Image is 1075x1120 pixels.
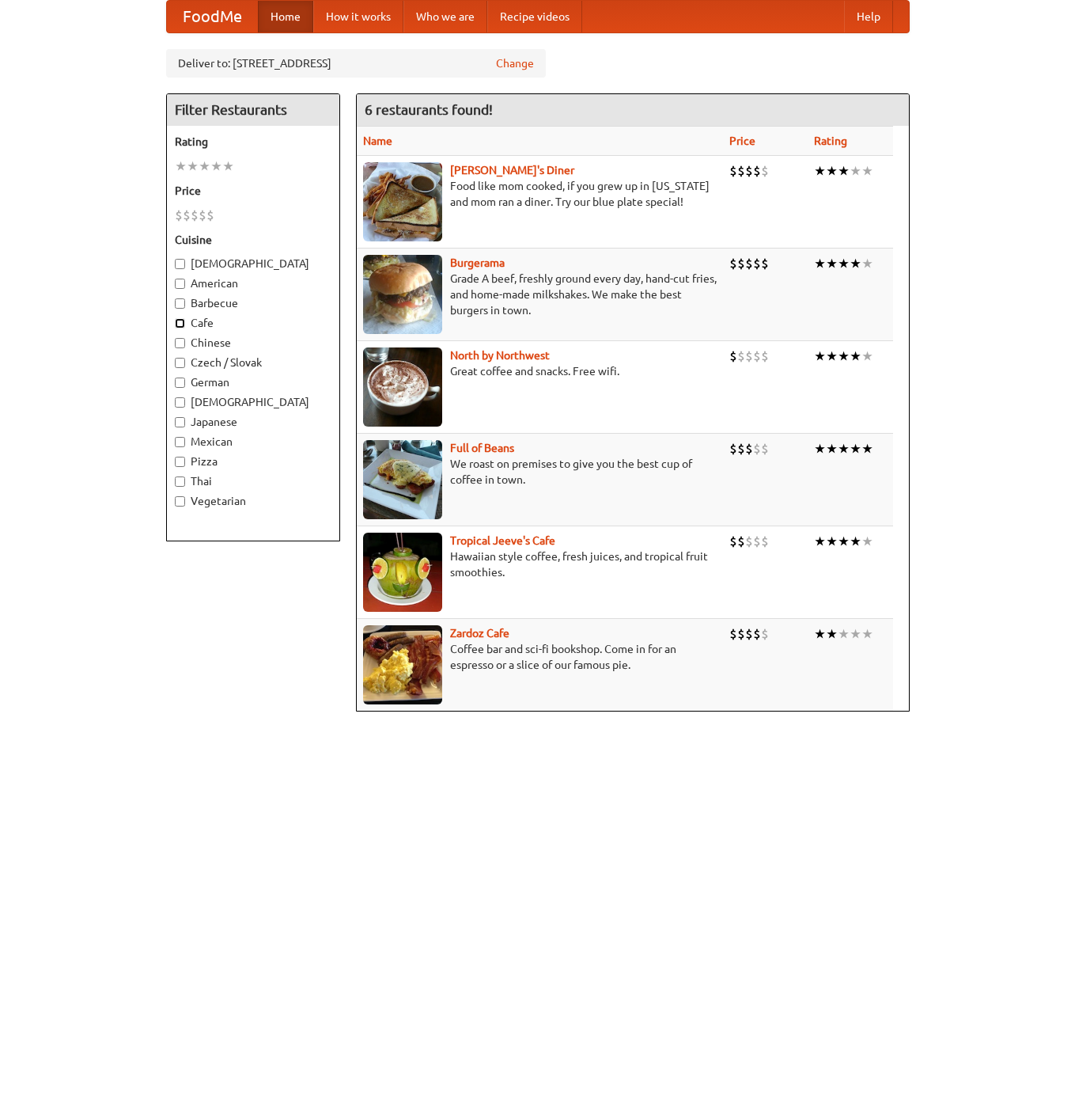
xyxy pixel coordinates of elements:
[729,255,737,272] li: $
[363,549,717,580] p: Hawaiian style coffee, fresh juices, and tropical fruit smoothies.
[729,533,737,550] li: $
[826,255,838,272] li: ★
[753,440,761,457] li: $
[175,295,331,311] label: Barbecue
[175,275,331,291] label: American
[737,625,745,643] li: $
[838,625,850,643] li: ★
[745,162,753,180] li: $
[363,456,717,488] p: We roast on premises to give you the best cup of coffee in town.
[861,440,873,457] li: ★
[175,338,185,348] input: Chinese
[363,641,717,673] p: Coffee bar and sci-fi bookshop. Come in for an espresso or a slice of our famous pie.
[175,318,185,328] input: Cafe
[175,374,331,390] label: German
[175,434,331,450] label: Mexican
[166,49,546,78] div: Deliver to: [STREET_ADDRESS]
[761,255,769,272] li: $
[753,255,761,272] li: $
[729,135,755,147] a: Price
[826,440,838,457] li: ★
[175,259,185,269] input: [DEMOGRAPHIC_DATA]
[363,363,717,379] p: Great coffee and snacks. Free wifi.
[450,256,505,269] a: Burgerama
[167,94,339,126] h4: Filter Restaurants
[814,135,847,147] a: Rating
[363,271,717,318] p: Grade A beef, freshly ground every day, hand-cut fries, and home-made milkshakes. We make the bes...
[363,162,442,241] img: sallys.jpg
[175,207,183,224] li: $
[496,55,534,71] a: Change
[737,347,745,365] li: $
[175,183,331,199] h5: Price
[729,440,737,457] li: $
[814,347,826,365] li: ★
[191,207,199,224] li: $
[838,255,850,272] li: ★
[222,158,234,175] li: ★
[175,358,185,368] input: Czech / Slovak
[175,457,185,467] input: Pizza
[450,627,509,640] a: Zardoz Cafe
[737,440,745,457] li: $
[363,625,442,704] img: zardoz.jpg
[167,1,258,32] a: FoodMe
[761,533,769,550] li: $
[761,440,769,457] li: $
[737,162,745,180] li: $
[850,625,861,643] li: ★
[210,158,222,175] li: ★
[850,533,861,550] li: ★
[761,347,769,365] li: $
[175,414,331,430] label: Japanese
[450,442,514,454] b: Full of Beans
[729,162,737,180] li: $
[258,1,313,32] a: Home
[826,625,838,643] li: ★
[363,347,442,427] img: north.jpg
[814,255,826,272] li: ★
[199,207,206,224] li: $
[838,347,850,365] li: ★
[753,162,761,180] li: $
[175,315,331,331] label: Cafe
[313,1,403,32] a: How it works
[175,134,331,150] h5: Rating
[850,162,861,180] li: ★
[403,1,487,32] a: Who we are
[175,454,331,469] label: Pizza
[814,533,826,550] li: ★
[838,162,850,180] li: ★
[729,347,737,365] li: $
[175,279,185,289] input: American
[175,394,331,410] label: [DEMOGRAPHIC_DATA]
[753,347,761,365] li: $
[175,496,185,507] input: Vegetarian
[861,533,873,550] li: ★
[363,533,442,612] img: jeeves.jpg
[850,440,861,457] li: ★
[745,255,753,272] li: $
[838,533,850,550] li: ★
[737,255,745,272] li: $
[826,162,838,180] li: ★
[745,533,753,550] li: $
[861,255,873,272] li: ★
[175,232,331,248] h5: Cuisine
[814,440,826,457] li: ★
[175,397,185,408] input: [DEMOGRAPHIC_DATA]
[175,378,185,388] input: German
[175,158,187,175] li: ★
[175,437,185,447] input: Mexican
[175,493,331,509] label: Vegetarian
[175,256,331,271] label: [DEMOGRAPHIC_DATA]
[861,347,873,365] li: ★
[450,534,555,547] a: Tropical Jeeve's Cafe
[850,347,861,365] li: ★
[175,355,331,370] label: Czech / Slovak
[850,255,861,272] li: ★
[745,625,753,643] li: $
[175,476,185,487] input: Thai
